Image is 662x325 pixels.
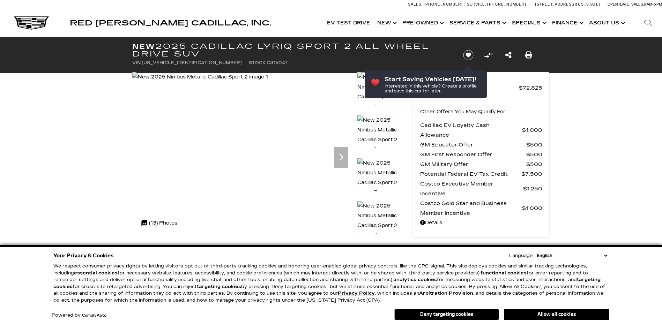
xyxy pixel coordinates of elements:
div: Language: [509,254,534,258]
span: [PHONE_NUMBER] [424,2,463,7]
span: Costco Executive Member Incentive [420,179,523,198]
a: Service & Parts [446,9,508,37]
select: Language Select [535,252,609,259]
span: [PHONE_NUMBER] [487,2,526,7]
a: Service: [PHONE_NUMBER] [464,2,528,6]
span: $1,250 [523,184,542,194]
span: GM Military Offer [420,159,526,169]
span: $500 [526,150,542,159]
span: Sales: [631,2,644,7]
a: Specials [508,9,549,37]
button: Save vehicle [461,50,476,61]
span: VIN: [132,60,142,65]
img: New 2025 Nimbus Metallic Cadillac Sport 2 image 1 [357,72,401,112]
a: Costco Executive Member Incentive $1,250 [420,179,542,198]
button: Deny targeting cookies [394,309,499,320]
a: ComplyAuto [82,313,106,318]
span: Open [DATE] [608,2,631,7]
span: $500 [526,140,542,150]
strong: New [132,42,155,51]
strong: Arbitration Provision [419,290,473,296]
button: Compare vehicle [483,50,494,60]
img: New 2025 Nimbus Metallic Cadillac Sport 2 image 1 [132,72,268,82]
span: Potential Federal EV Tax Credit [420,169,521,179]
span: 9 AM-6 PM [644,2,662,7]
img: New 2025 Nimbus Metallic Cadillac Sport 2 image 3 [357,158,401,198]
strong: functional cookies [481,270,527,276]
a: Pre-Owned [399,9,446,37]
a: EV Test Drive [323,9,374,37]
a: Potential Federal EV Tax Credit $7,500 [420,169,542,179]
span: [US_VEHICLE_IDENTIFICATION_NUMBER] [142,60,242,65]
a: Finance [549,9,586,37]
span: $1,000 [522,125,542,135]
span: Service: [467,2,486,7]
div: (13) Photos [137,215,181,232]
p: Other Offers You May Qualify For [420,107,506,117]
a: GM First Responder Offer $500 [420,150,542,159]
div: Powered by [52,313,106,318]
button: Allow all cookies [504,309,609,320]
a: About Us [586,9,627,37]
span: Costco Gold Star and Business Member Incentive [420,198,522,218]
a: Print this New 2025 Cadillac LYRIQ Sport 2 All Wheel Drive SUV [525,50,532,60]
h1: 2025 Cadillac LYRIQ Sport 2 All Wheel Drive SUV [132,43,452,58]
a: GM Educator Offer $500 [420,140,542,150]
img: New 2025 Nimbus Metallic Cadillac Sport 2 image 4 [357,201,401,241]
strong: targeting cookies [53,277,601,289]
img: Cadillac Dark Logo with Cadillac White Text [14,16,49,30]
strong: targeting cookies [197,284,241,289]
span: Red [PERSON_NAME] Cadillac, Inc. [70,19,271,27]
a: Red [PERSON_NAME] Cadillac, Inc. [70,20,271,27]
a: Details [420,218,542,228]
strong: analytics cookies [393,277,437,282]
span: $7,500 [521,169,542,179]
span: C315047 [267,60,288,65]
span: Sales: [408,2,423,7]
a: GM Military Offer $500 [420,159,542,169]
span: $500 [526,159,542,169]
a: Cadillac EV Loyalty Cash Allowance $1,000 [420,120,542,140]
span: MSRP [420,83,519,93]
a: Sales: [PHONE_NUMBER] [408,2,464,6]
a: MSRP $72,825 [420,83,542,93]
img: New 2025 Nimbus Metallic Cadillac Sport 2 image 2 [357,115,401,155]
a: Privacy Policy [338,290,375,296]
a: [STREET_ADDRESS][US_STATE] [535,2,601,7]
div: Next [334,147,348,168]
span: Cadillac EV Loyalty Cash Allowance [420,120,522,140]
a: New [374,9,399,37]
a: Costco Gold Star and Business Member Incentive $1,000 [420,198,542,218]
p: We respect consumer privacy rights by letting visitors opt out of third-party tracking cookies an... [53,263,609,304]
span: GM Educator Offer [420,140,526,150]
span: Your Privacy & Cookies [53,251,114,260]
span: $1,000 [522,203,542,213]
span: Stock: [249,60,267,65]
a: Share this New 2025 Cadillac LYRIQ Sport 2 All Wheel Drive SUV [505,50,512,60]
span: GM First Responder Offer [420,150,526,159]
strong: essential cookies [74,270,118,276]
span: $72,825 [519,83,542,93]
